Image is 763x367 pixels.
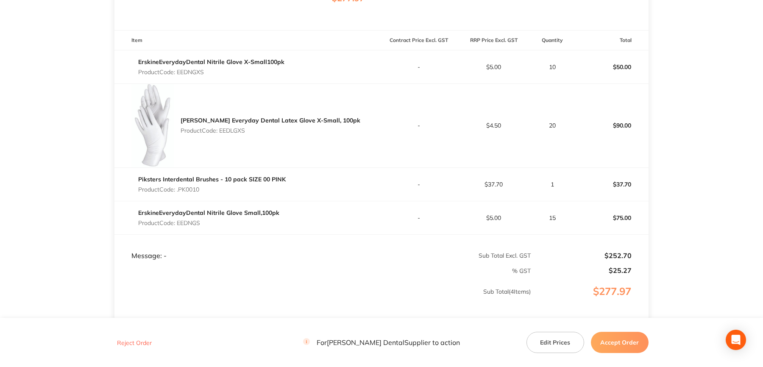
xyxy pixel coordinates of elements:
p: $75.00 [574,208,648,228]
p: Product Code: .PK0010 [138,186,286,193]
p: $252.70 [532,252,632,259]
p: Product Code: EEDNGXS [138,69,284,75]
p: $37.70 [457,181,530,188]
p: - [382,181,456,188]
p: Product Code: EEDNGS [138,220,279,226]
p: 15 [532,214,574,221]
a: [PERSON_NAME] Everyday Dental Latex Glove X-Small, 100pk [181,117,360,124]
p: - [382,122,456,129]
img: bHEzcGdkZA [131,84,174,167]
p: % GST [115,267,531,274]
p: Sub Total ( 4 Items) [115,288,531,312]
th: Item [114,31,381,50]
a: Piksters Interdental Brushes - 10 pack SIZE 00 PINK [138,175,286,183]
th: Quantity [531,31,574,50]
button: Accept Order [591,332,649,353]
th: Contract Price Excl. GST [381,31,456,50]
p: - [382,214,456,221]
p: For [PERSON_NAME] Dental Supplier to action [303,339,460,347]
p: 10 [532,64,574,70]
p: $5.00 [457,64,530,70]
p: $277.97 [532,286,648,314]
p: $90.00 [574,115,648,136]
p: 20 [532,122,574,129]
a: ErskineEverydayDental Nitrile Glove X-Small100pk [138,58,284,66]
p: Sub Total Excl. GST [382,252,531,259]
button: Edit Prices [526,332,584,353]
p: $37.70 [574,174,648,195]
a: ErskineEverydayDental Nitrile Glove Small,100pk [138,209,279,217]
div: Open Intercom Messenger [726,330,746,350]
p: $25.27 [532,267,632,274]
p: $4.50 [457,122,530,129]
p: $50.00 [574,57,648,77]
p: - [382,64,456,70]
p: Product Code: EEDLGXS [181,127,360,134]
td: Message: - [114,234,381,260]
p: $5.00 [457,214,530,221]
th: Total [574,31,649,50]
p: 1 [532,181,574,188]
button: Reject Order [114,339,154,347]
th: RRP Price Excl. GST [456,31,531,50]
